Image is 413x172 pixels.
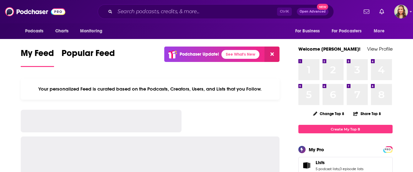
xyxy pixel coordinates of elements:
[361,6,372,17] a: Show notifications dropdown
[21,48,54,62] span: My Feed
[55,27,69,36] span: Charts
[62,48,115,62] span: Popular Feed
[367,46,393,52] a: View Profile
[51,25,73,37] a: Charts
[221,50,259,59] a: See What's New
[316,160,363,165] a: Lists
[291,25,328,37] button: open menu
[384,147,392,152] a: PRO
[25,27,44,36] span: Podcasts
[394,5,408,19] img: User Profile
[21,25,52,37] button: open menu
[316,167,339,171] a: 5 podcast lists
[394,5,408,19] span: Logged in as adriana.guzman
[374,27,384,36] span: More
[317,4,328,10] span: New
[5,6,65,18] img: Podchaser - Follow, Share and Rate Podcasts
[340,167,363,171] a: 0 episode lists
[309,110,348,118] button: Change Top 8
[298,125,393,133] a: Create My Top 8
[300,10,326,13] span: Open Advanced
[301,161,313,170] a: Lists
[98,4,334,19] div: Search podcasts, credits, & more...
[369,25,392,37] button: open menu
[353,108,381,120] button: Share Top 8
[384,147,392,152] span: PRO
[115,7,277,17] input: Search podcasts, credits, & more...
[80,27,102,36] span: Monitoring
[332,27,362,36] span: For Podcasters
[339,167,340,171] span: ,
[298,46,361,52] a: Welcome [PERSON_NAME]!
[62,48,115,67] a: Popular Feed
[277,8,292,16] span: Ctrl K
[295,27,320,36] span: For Business
[180,52,219,57] p: Podchaser Update!
[377,6,387,17] a: Show notifications dropdown
[328,25,371,37] button: open menu
[394,5,408,19] button: Show profile menu
[309,147,324,153] div: My Pro
[316,160,325,165] span: Lists
[21,78,280,100] div: Your personalized Feed is curated based on the Podcasts, Creators, Users, and Lists that you Follow.
[76,25,111,37] button: open menu
[21,48,54,67] a: My Feed
[297,8,329,15] button: Open AdvancedNew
